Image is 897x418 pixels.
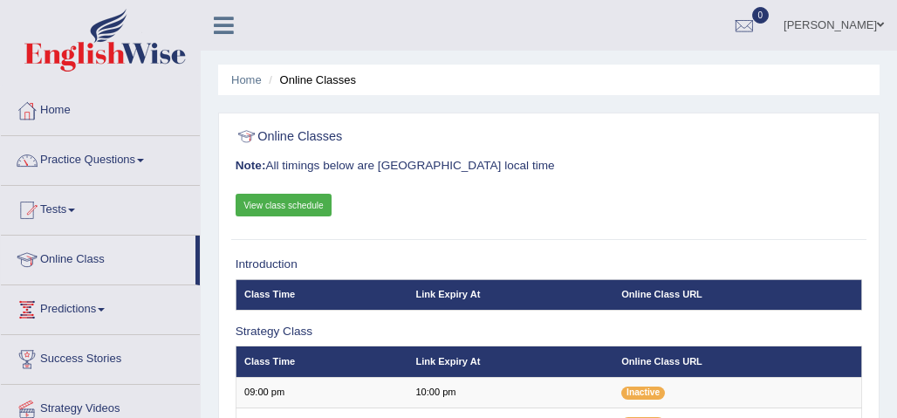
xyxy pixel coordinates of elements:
[1,136,200,180] a: Practice Questions
[236,160,863,173] h3: All timings below are [GEOGRAPHIC_DATA] local time
[1,186,200,230] a: Tests
[236,346,407,377] th: Class Time
[236,159,266,172] b: Note:
[1,236,195,279] a: Online Class
[236,194,332,216] a: View class schedule
[236,325,863,339] h3: Strategy Class
[264,72,356,88] li: Online Classes
[236,279,407,310] th: Class Time
[407,346,613,377] th: Link Expiry At
[613,279,862,310] th: Online Class URL
[407,279,613,310] th: Link Expiry At
[407,377,613,408] td: 10:00 pm
[1,335,200,379] a: Success Stories
[236,258,863,271] h3: Introduction
[1,86,200,130] a: Home
[231,73,262,86] a: Home
[621,387,665,400] span: Inactive
[1,285,200,329] a: Predictions
[613,346,862,377] th: Online Class URL
[236,377,407,408] td: 09:00 pm
[752,7,770,24] span: 0
[236,126,625,148] h2: Online Classes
